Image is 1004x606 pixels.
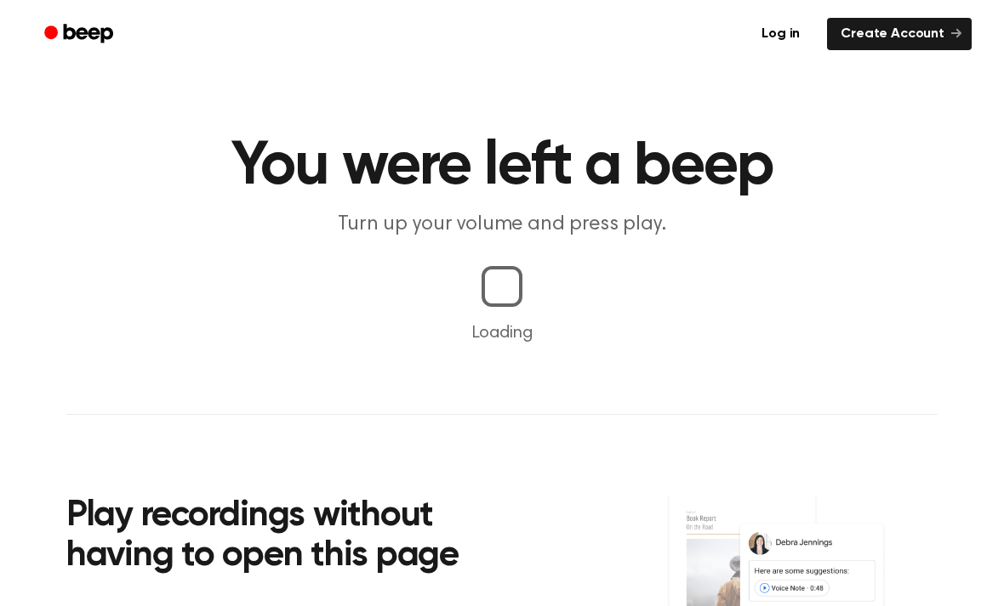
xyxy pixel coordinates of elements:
[827,18,972,50] a: Create Account
[744,14,817,54] a: Log in
[175,211,829,239] p: Turn up your volume and press play.
[20,320,984,346] p: Loading
[32,18,128,51] a: Beep
[66,496,525,577] h2: Play recordings without having to open this page
[66,136,938,197] h1: You were left a beep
